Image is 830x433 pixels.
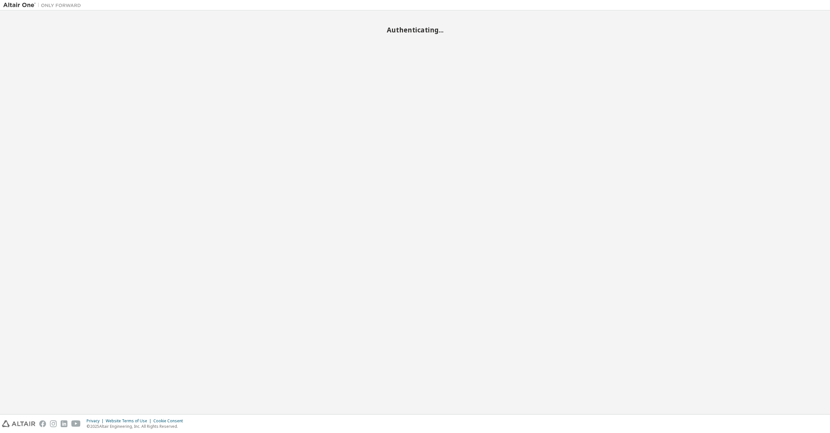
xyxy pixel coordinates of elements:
div: Website Terms of Use [106,418,153,424]
h2: Authenticating... [3,26,827,34]
img: altair_logo.svg [2,420,35,427]
p: © 2025 Altair Engineering, Inc. All Rights Reserved. [87,424,187,429]
img: instagram.svg [50,420,57,427]
div: Privacy [87,418,106,424]
img: youtube.svg [71,420,81,427]
img: Altair One [3,2,84,8]
img: facebook.svg [39,420,46,427]
img: linkedin.svg [61,420,67,427]
div: Cookie Consent [153,418,187,424]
